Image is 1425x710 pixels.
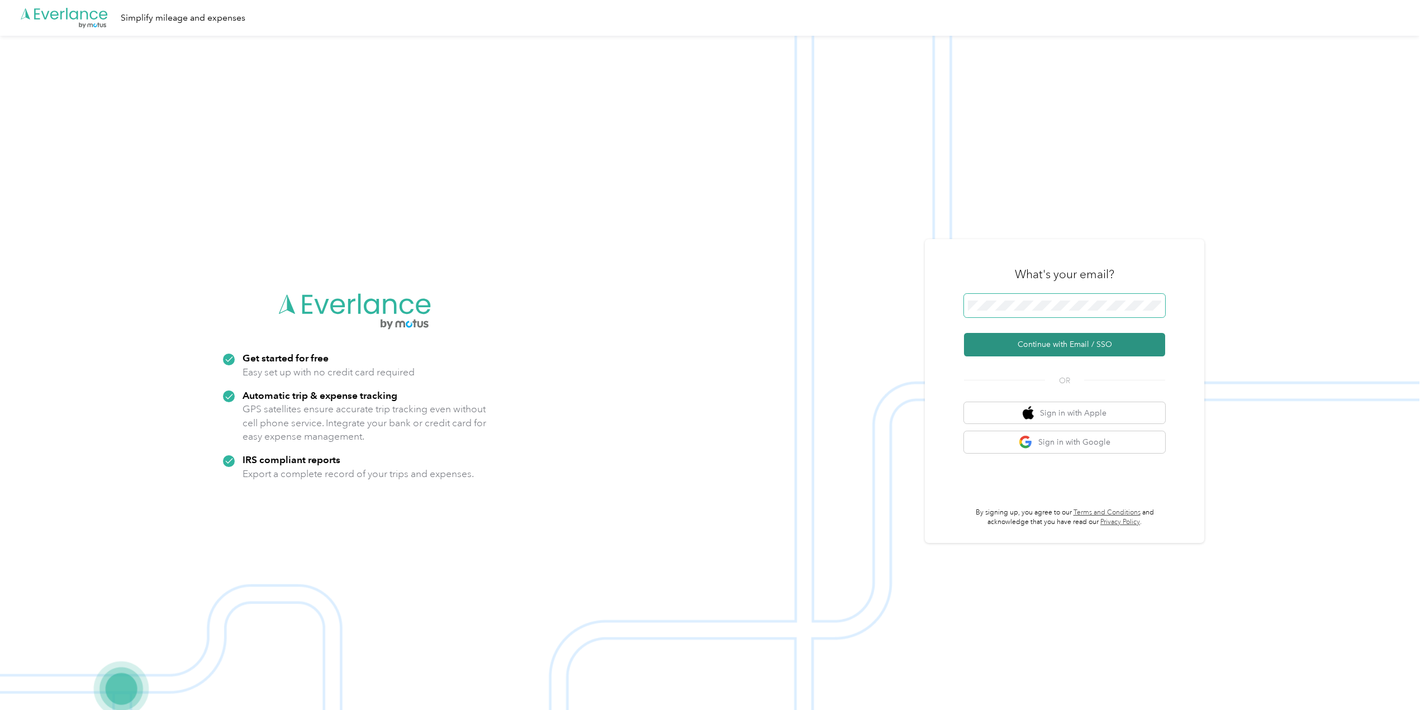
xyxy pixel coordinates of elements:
h3: What's your email? [1015,266,1114,282]
a: Privacy Policy [1100,518,1140,526]
p: Export a complete record of your trips and expenses. [243,467,474,481]
strong: Get started for free [243,352,329,364]
p: GPS satellites ensure accurate trip tracking even without cell phone service. Integrate your bank... [243,402,487,444]
strong: Automatic trip & expense tracking [243,389,397,401]
a: Terms and Conditions [1073,508,1141,517]
img: apple logo [1023,406,1034,420]
p: By signing up, you agree to our and acknowledge that you have read our . [964,508,1165,527]
button: google logoSign in with Google [964,431,1165,453]
span: OR [1045,375,1084,387]
img: google logo [1019,435,1033,449]
button: apple logoSign in with Apple [964,402,1165,424]
p: Easy set up with no credit card required [243,365,415,379]
div: Simplify mileage and expenses [121,11,245,25]
strong: IRS compliant reports [243,454,340,465]
button: Continue with Email / SSO [964,333,1165,356]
